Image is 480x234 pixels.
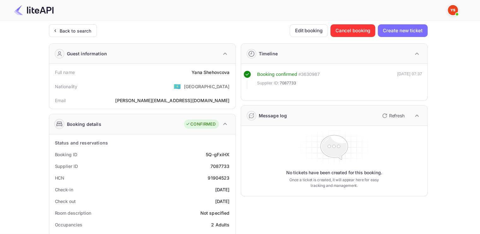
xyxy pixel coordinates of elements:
div: 7087733 [210,163,229,169]
span: 7087733 [280,80,296,86]
div: Room description [55,210,91,216]
img: LiteAPI Logo [14,5,54,15]
p: No tickets have been created for this booking. [286,169,382,176]
div: 2 Adults [211,221,229,228]
button: Create new ticket [378,24,427,37]
div: Nationality [55,83,78,90]
div: Guest information [67,50,107,57]
div: Not specified [200,210,230,216]
button: Edit booking [290,24,328,37]
div: [PERSON_NAME][EMAIL_ADDRESS][DOMAIN_NAME] [115,97,229,104]
div: Yana Shehovcova [192,69,229,76]
div: Check out [55,198,76,205]
p: Refresh [389,112,405,119]
div: [DATE] 07:37 [397,71,422,89]
div: Status and reservations [55,139,108,146]
span: United States [174,81,181,92]
div: Occupancies [55,221,82,228]
button: Refresh [378,111,407,121]
div: Booking details [67,121,101,127]
div: Message log [259,112,287,119]
div: Back to search [60,28,92,34]
div: HCN [55,175,65,181]
div: 5Q-gFxiHX [206,151,229,158]
div: 91904523 [208,175,229,181]
div: # 3630987 [298,71,320,78]
div: Booking ID [55,151,77,158]
button: Cancel booking [330,24,376,37]
div: [DATE] [215,186,230,193]
div: CONFIRMED [186,121,216,127]
div: Timeline [259,50,278,57]
p: Once a ticket is created, it will appear here for easy tracking and management. [284,177,384,188]
img: Yandex Support [448,5,458,15]
div: [DATE] [215,198,230,205]
div: Full name [55,69,75,76]
div: [GEOGRAPHIC_DATA] [184,83,230,90]
div: Supplier ID [55,163,78,169]
span: Supplier ID: [257,80,279,86]
div: Booking confirmed [257,71,297,78]
div: Check-in [55,186,73,193]
div: Email [55,97,66,104]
